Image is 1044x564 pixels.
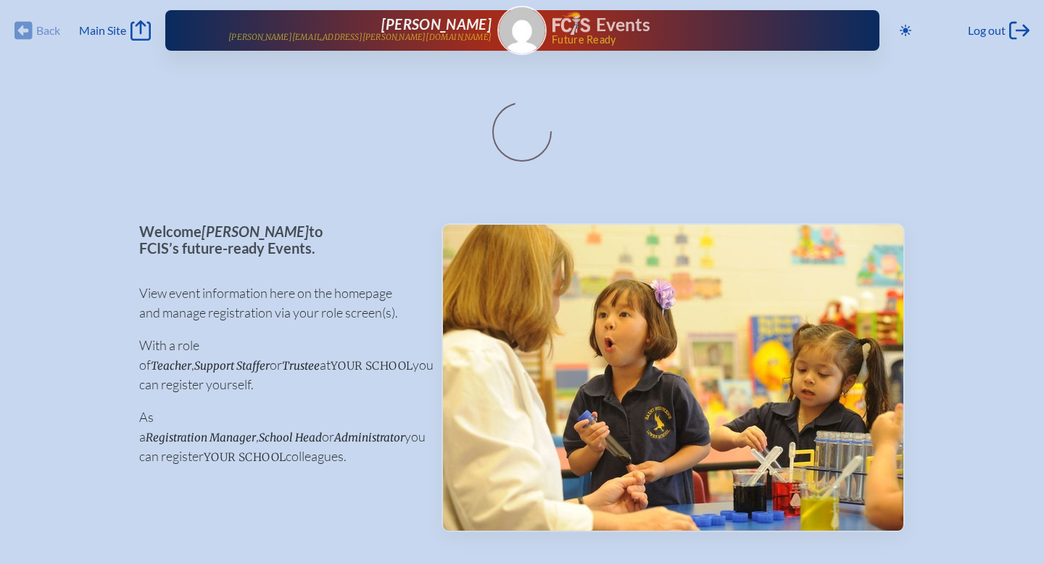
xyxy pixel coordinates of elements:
[443,225,903,531] img: Events
[139,407,418,466] p: As a , or you can register colleagues.
[497,6,547,55] a: Gravatar
[499,7,545,54] img: Gravatar
[202,223,309,240] span: [PERSON_NAME]
[282,359,320,373] span: Trustee
[334,431,405,444] span: Administrator
[212,16,492,45] a: [PERSON_NAME][PERSON_NAME][EMAIL_ADDRESS][PERSON_NAME][DOMAIN_NAME]
[552,12,833,45] div: FCIS Events — Future ready
[204,450,286,464] span: your school
[79,23,126,38] span: Main Site
[79,20,150,41] a: Main Site
[259,431,322,444] span: School Head
[151,359,191,373] span: Teacher
[968,23,1006,38] span: Log out
[552,35,833,45] span: Future Ready
[139,223,418,256] p: Welcome to FCIS’s future-ready Events.
[139,283,418,323] p: View event information here on the homepage and manage registration via your role screen(s).
[381,15,492,33] span: [PERSON_NAME]
[194,359,270,373] span: Support Staffer
[146,431,256,444] span: Registration Manager
[228,33,492,42] p: [PERSON_NAME][EMAIL_ADDRESS][PERSON_NAME][DOMAIN_NAME]
[331,359,413,373] span: your school
[139,336,418,394] p: With a role of , or at you can register yourself.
